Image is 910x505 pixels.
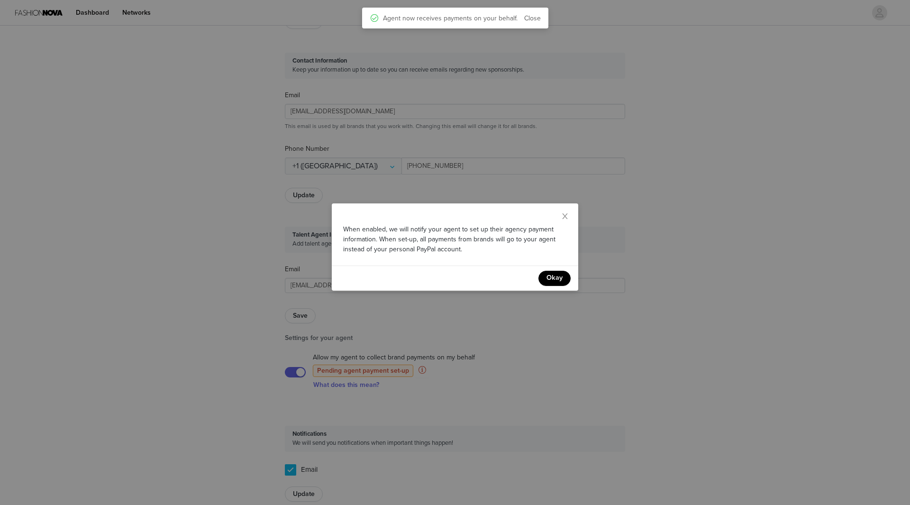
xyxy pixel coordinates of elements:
button: Close [552,203,578,230]
button: Okay [538,271,571,286]
p: When enabled, we will notify your agent to set up their agency payment information. When set-up, ... [343,224,567,254]
span: Agent now receives payments on your behalf. [383,13,518,23]
i: icon: close [561,212,569,220]
a: Close [524,14,541,22]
